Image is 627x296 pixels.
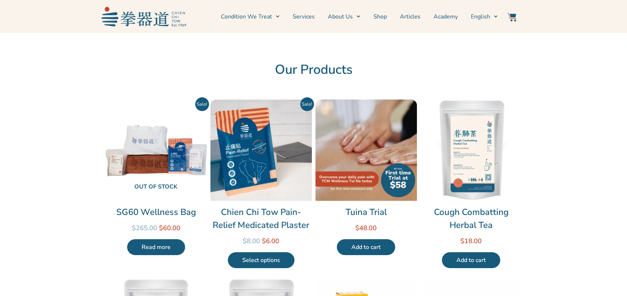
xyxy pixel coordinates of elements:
a: Chien Chi Tow Pain-Relief Medicated Plaster [210,206,312,232]
a: SG60 Wellness Bag [105,206,207,219]
a: Tuina Trial [315,206,417,219]
a: Read more about “SG60 Wellness Bag” [127,239,185,255]
nav: Menu [190,8,498,26]
span: Sale! [300,97,314,111]
a: Condition We Treat [221,8,280,26]
span: English [471,12,490,21]
span: $ [262,237,266,245]
a: Add to cart: “Tuina Trial” [337,239,395,255]
bdi: 8.00 [243,237,260,245]
a: About Us [328,8,360,26]
span: $ [159,224,163,232]
img: Website Icon-03 [507,13,516,21]
span: $ [243,237,247,245]
h2: Our Products [105,62,522,78]
span: $ [460,237,464,245]
a: English [471,8,498,26]
img: Tuina Trial [315,100,417,201]
a: Cough Combatting Herbal Tea [421,206,522,232]
span: Out of stock [111,179,201,195]
img: Chien Chi Tow Pain-Relief Medicated Plaster [210,100,312,201]
span: $ [132,224,136,232]
a: Select options for “Chien Chi Tow Pain-Relief Medicated Plaster” [228,252,294,268]
bdi: 60.00 [159,224,180,232]
span: Sale! [195,97,209,111]
a: Shop [373,8,387,26]
a: Academy [434,8,458,26]
img: SG60 Wellness Bag [105,100,207,201]
a: Services [293,8,315,26]
a: Out of stock [105,100,207,201]
a: Add to cart: “Cough Combatting Herbal Tea” [442,252,500,268]
bdi: 6.00 [262,237,279,245]
span: $ [355,224,359,232]
bdi: 18.00 [460,237,482,245]
a: Articles [400,8,421,26]
bdi: 265.00 [132,224,157,232]
bdi: 48.00 [355,224,377,232]
img: Cough Combatting Herbal Tea [421,100,522,201]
